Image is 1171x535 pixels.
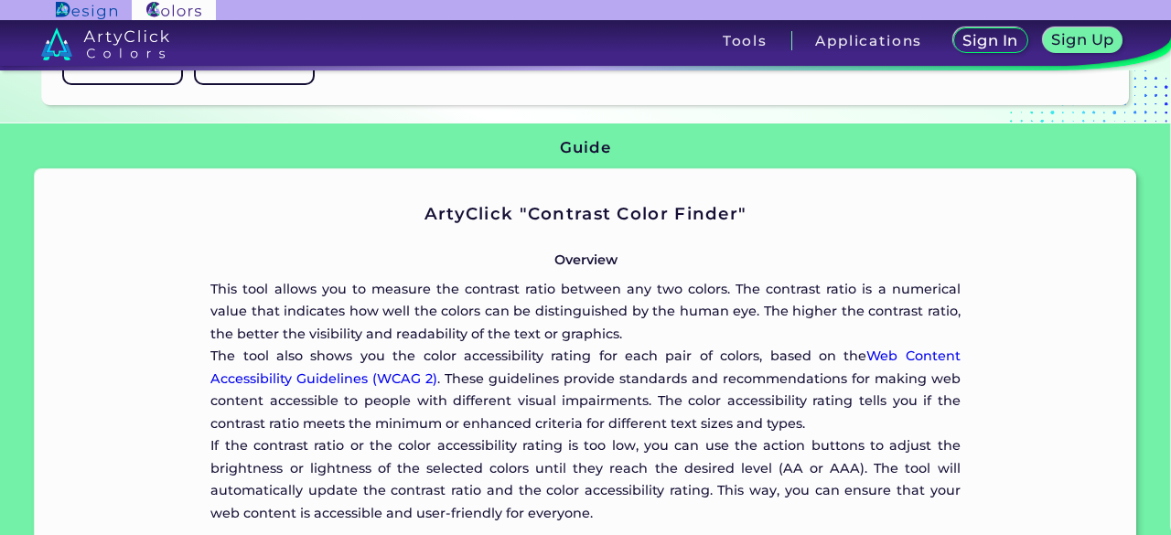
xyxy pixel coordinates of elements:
[210,345,960,434] p: The tool also shows you the color accessibility rating for each pair of colors, based on the . Th...
[210,278,960,345] p: This tool allows you to measure the contrast ratio between any two colors. The contrast ratio is ...
[723,34,768,48] h3: Tools
[56,2,117,19] img: ArtyClick Design logo
[210,348,960,386] a: Web Content Accessibility Guidelines (WCAG 2)
[1047,29,1119,52] a: Sign Up
[210,202,960,226] h2: ArtyClick "Contrast Color Finder"
[1055,33,1112,47] h5: Sign Up
[560,137,610,159] h3: Guide
[957,29,1024,52] a: Sign In
[815,34,922,48] h3: Applications
[210,434,960,524] p: If the contrast ratio or the color accessibility rating is too low, you can use the action button...
[210,249,960,271] p: Overview
[966,34,1015,48] h5: Sign In
[41,27,170,60] img: logo_artyclick_colors_white.svg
